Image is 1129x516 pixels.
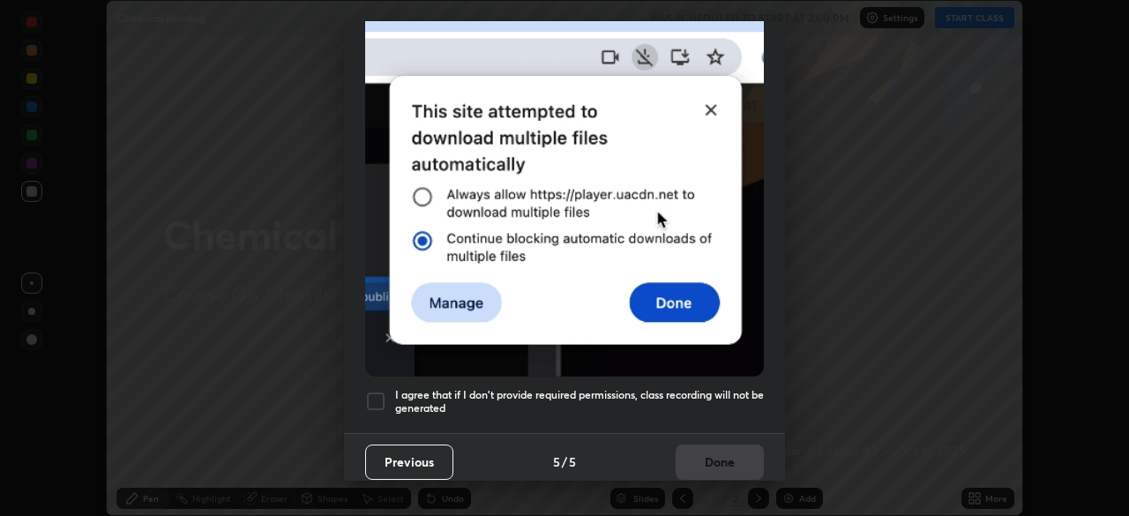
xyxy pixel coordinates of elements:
[553,452,560,471] h4: 5
[395,388,764,415] h5: I agree that if I don't provide required permissions, class recording will not be generated
[365,445,453,480] button: Previous
[562,452,567,471] h4: /
[569,452,576,471] h4: 5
